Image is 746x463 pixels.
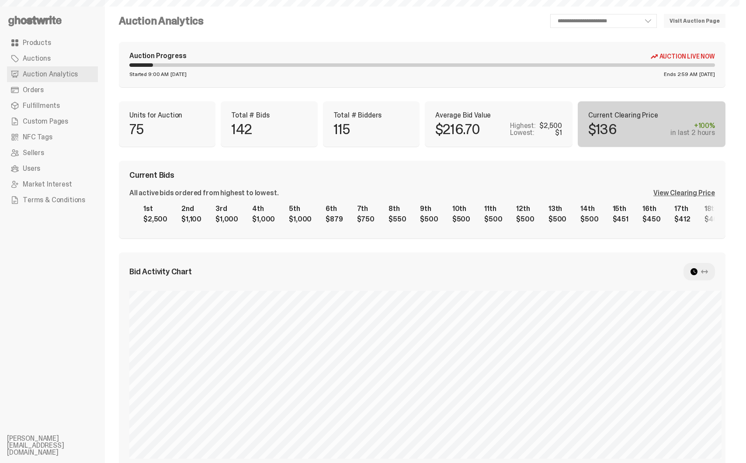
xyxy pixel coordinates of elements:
p: Units for Auction [129,112,205,119]
h4: Auction Analytics [119,16,204,26]
a: Auction Analytics [7,66,98,82]
div: $1,000 [252,216,275,223]
a: Visit Auction Page [664,14,725,28]
p: 142 [231,122,252,136]
p: 115 [333,122,350,136]
div: 1st [143,205,167,212]
a: NFC Tags [7,129,98,145]
div: 7th [357,205,375,212]
p: $136 [588,122,617,136]
span: Products [23,39,51,46]
div: +100% [670,122,715,129]
span: Terms & Conditions [23,197,85,204]
span: Ends 2:59 AM [664,72,697,77]
span: Sellers [23,149,44,156]
div: $500 [484,216,502,223]
span: Auction Analytics [23,71,78,78]
div: 6th [326,205,343,212]
a: Users [7,161,98,176]
p: Lowest: [510,129,534,136]
div: $2,500 [143,216,167,223]
div: $412 [674,216,690,223]
div: $400 [704,216,723,223]
a: Terms & Conditions [7,192,98,208]
div: 9th [420,205,438,212]
a: Auctions [7,51,98,66]
a: Custom Pages [7,114,98,129]
span: Market Interest [23,181,72,188]
a: Market Interest [7,176,98,192]
span: Auctions [23,55,51,62]
p: Total # Bids [231,112,307,119]
div: 12th [516,205,534,212]
div: 13th [548,205,566,212]
div: $500 [516,216,534,223]
div: $450 [642,216,660,223]
div: 17th [674,205,690,212]
div: 4th [252,205,275,212]
div: 16th [642,205,660,212]
div: $879 [326,216,343,223]
div: 10th [452,205,470,212]
span: Orders [23,86,44,93]
div: $500 [420,216,438,223]
span: [DATE] [170,72,186,77]
div: Auction Progress [129,52,186,60]
span: [DATE] [699,72,715,77]
div: 18th [704,205,723,212]
div: 8th [389,205,406,212]
div: 3rd [215,205,238,212]
p: Total # Bidders [333,112,409,119]
div: $500 [452,216,470,223]
li: [PERSON_NAME][EMAIL_ADDRESS][DOMAIN_NAME] [7,435,112,456]
p: Current Clearing Price [588,112,715,119]
p: Highest: [510,122,536,129]
span: Users [23,165,40,172]
div: 5th [289,205,312,212]
span: Bid Activity Chart [129,268,192,276]
span: Auction Live Now [659,53,715,60]
a: Orders [7,82,98,98]
div: 11th [484,205,502,212]
span: Fulfillments [23,102,60,109]
div: View Clearing Price [653,190,715,197]
div: $1,000 [215,216,238,223]
div: 2nd [181,205,201,212]
div: All active bids ordered from highest to lowest. [129,190,278,197]
p: Average Bid Value [435,112,562,119]
span: Started 9:00 AM [129,72,169,77]
div: $2,500 [539,122,562,129]
div: $500 [548,216,566,223]
div: $1 [555,129,562,136]
span: Custom Pages [23,118,68,125]
div: $500 [580,216,598,223]
a: Fulfillments [7,98,98,114]
p: $216.70 [435,122,480,136]
div: 14th [580,205,598,212]
div: $750 [357,216,375,223]
a: Sellers [7,145,98,161]
div: $451 [613,216,628,223]
span: NFC Tags [23,134,52,141]
p: 75 [129,122,143,136]
div: 15th [613,205,628,212]
div: $1,100 [181,216,201,223]
div: $1,000 [289,216,312,223]
a: Products [7,35,98,51]
div: $550 [389,216,406,223]
div: in last 2 hours [670,129,715,136]
span: Current Bids [129,171,174,179]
